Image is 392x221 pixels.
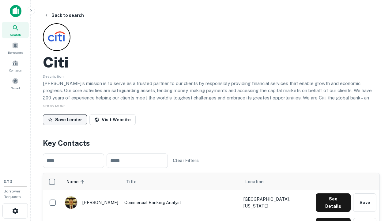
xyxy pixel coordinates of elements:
p: [PERSON_NAME]'s mission is to serve as a trusted partner to our clients by responsibly providing ... [43,80,380,116]
th: Location [240,173,313,190]
span: Title [126,178,144,185]
th: Name [62,173,121,190]
iframe: Chat Widget [361,172,392,201]
button: Back to search [42,10,86,21]
span: SHOW MORE [43,104,66,108]
button: Clear Filters [170,155,201,166]
a: Contacts [2,57,29,74]
button: Save Lender [43,114,87,125]
h4: Key Contacts [43,138,380,149]
a: Search [2,22,29,38]
button: Save [353,193,376,212]
a: Borrowers [2,40,29,56]
span: Search [10,32,21,37]
span: 0 / 10 [4,179,12,184]
span: Borrowers [8,50,23,55]
button: See Details [316,193,351,212]
span: Borrower Requests [4,189,21,199]
img: 1753279374948 [65,196,77,209]
span: Saved [11,86,20,91]
th: Title [121,173,240,190]
a: Saved [2,75,29,92]
td: Commercial Banking Analyst [121,190,240,215]
span: Name [66,178,86,185]
span: Description [43,74,64,79]
a: Visit Website [89,114,136,125]
div: [PERSON_NAME] [65,196,118,209]
img: capitalize-icon.png [10,5,21,17]
td: [GEOGRAPHIC_DATA], [US_STATE] [240,190,313,215]
span: Contacts [9,68,21,73]
h2: Citi [43,53,69,71]
span: Location [245,178,264,185]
